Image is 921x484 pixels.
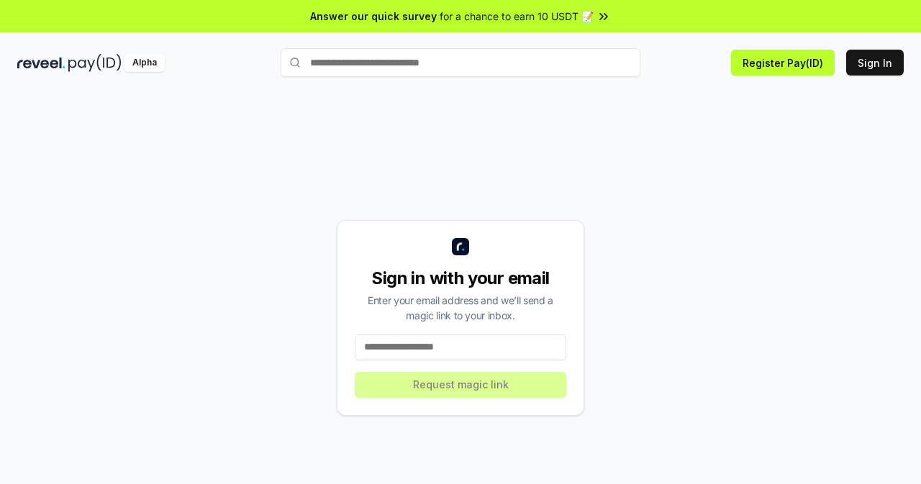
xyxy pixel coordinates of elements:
div: Alpha [124,54,165,72]
img: pay_id [68,54,122,72]
div: Enter your email address and we’ll send a magic link to your inbox. [355,293,566,323]
span: Answer our quick survey [310,9,437,24]
img: logo_small [452,238,469,255]
img: reveel_dark [17,54,65,72]
button: Sign In [846,50,904,76]
button: Register Pay(ID) [731,50,835,76]
span: for a chance to earn 10 USDT 📝 [440,9,594,24]
div: Sign in with your email [355,267,566,290]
